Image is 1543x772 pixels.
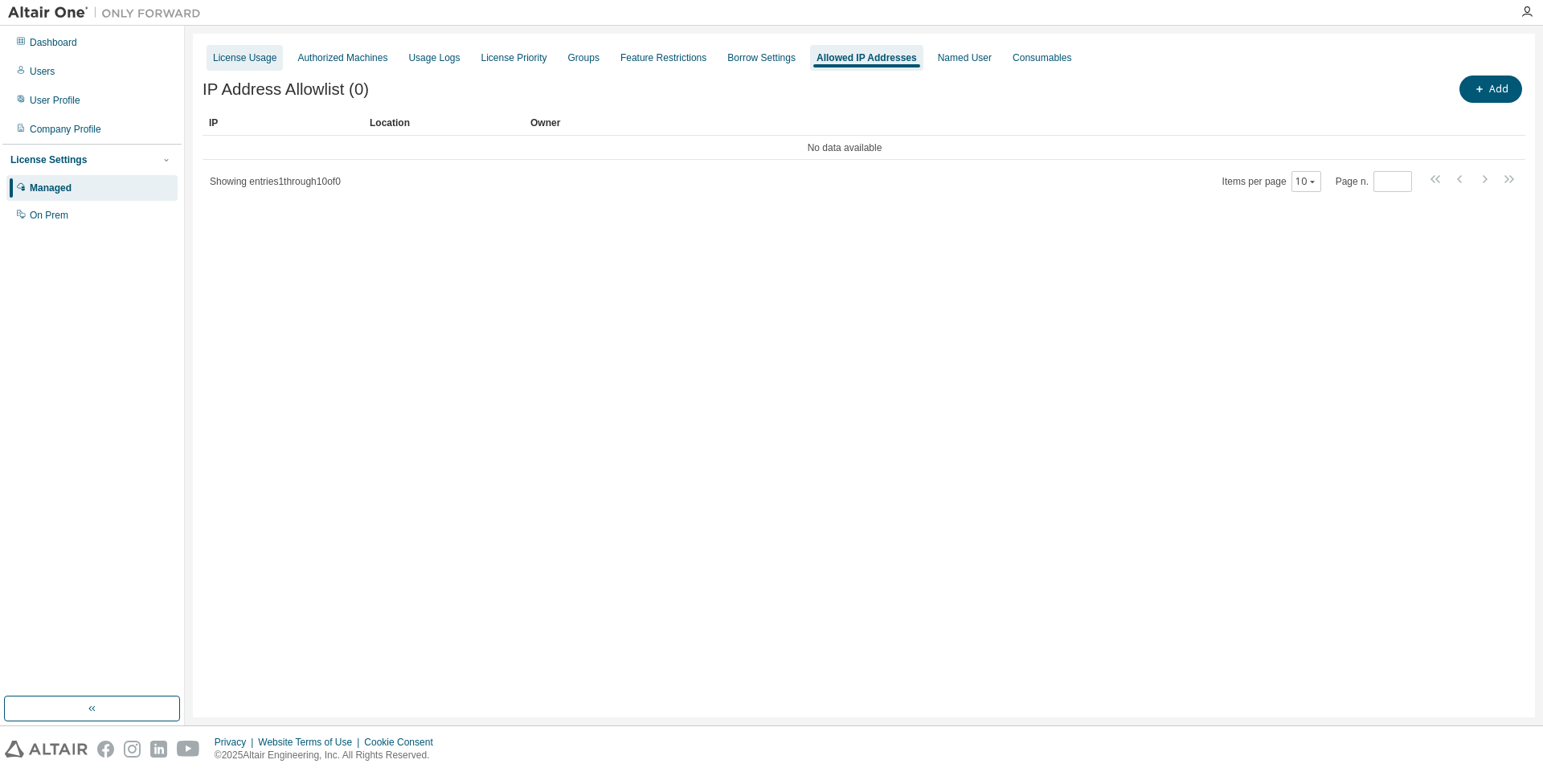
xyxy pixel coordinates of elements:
[30,65,55,78] div: Users
[620,51,706,64] div: Feature Restrictions
[258,736,364,749] div: Website Terms of Use
[1459,76,1522,103] button: Add
[408,51,460,64] div: Usage Logs
[124,741,141,758] img: instagram.svg
[210,176,341,187] span: Showing entries 1 through 10 of 0
[30,123,101,136] div: Company Profile
[213,51,276,64] div: License Usage
[30,209,68,222] div: On Prem
[209,110,357,136] div: IP
[1336,171,1412,192] span: Page n.
[30,182,72,194] div: Managed
[5,741,88,758] img: altair_logo.svg
[481,51,547,64] div: License Priority
[203,136,1487,160] td: No data available
[10,153,87,166] div: License Settings
[203,80,369,99] span: IP Address Allowlist (0)
[30,94,80,107] div: User Profile
[370,110,518,136] div: Location
[938,51,992,64] div: Named User
[297,51,387,64] div: Authorized Machines
[530,110,1480,136] div: Owner
[30,36,77,49] div: Dashboard
[1295,175,1317,188] button: 10
[364,736,442,749] div: Cookie Consent
[150,741,167,758] img: linkedin.svg
[727,51,796,64] div: Borrow Settings
[568,51,600,64] div: Groups
[1222,171,1321,192] span: Items per page
[8,5,209,21] img: Altair One
[215,749,443,762] p: © 2025 Altair Engineering, Inc. All Rights Reserved.
[177,741,200,758] img: youtube.svg
[215,736,258,749] div: Privacy
[1013,51,1071,64] div: Consumables
[817,51,917,64] div: Allowed IP Addresses
[97,741,114,758] img: facebook.svg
